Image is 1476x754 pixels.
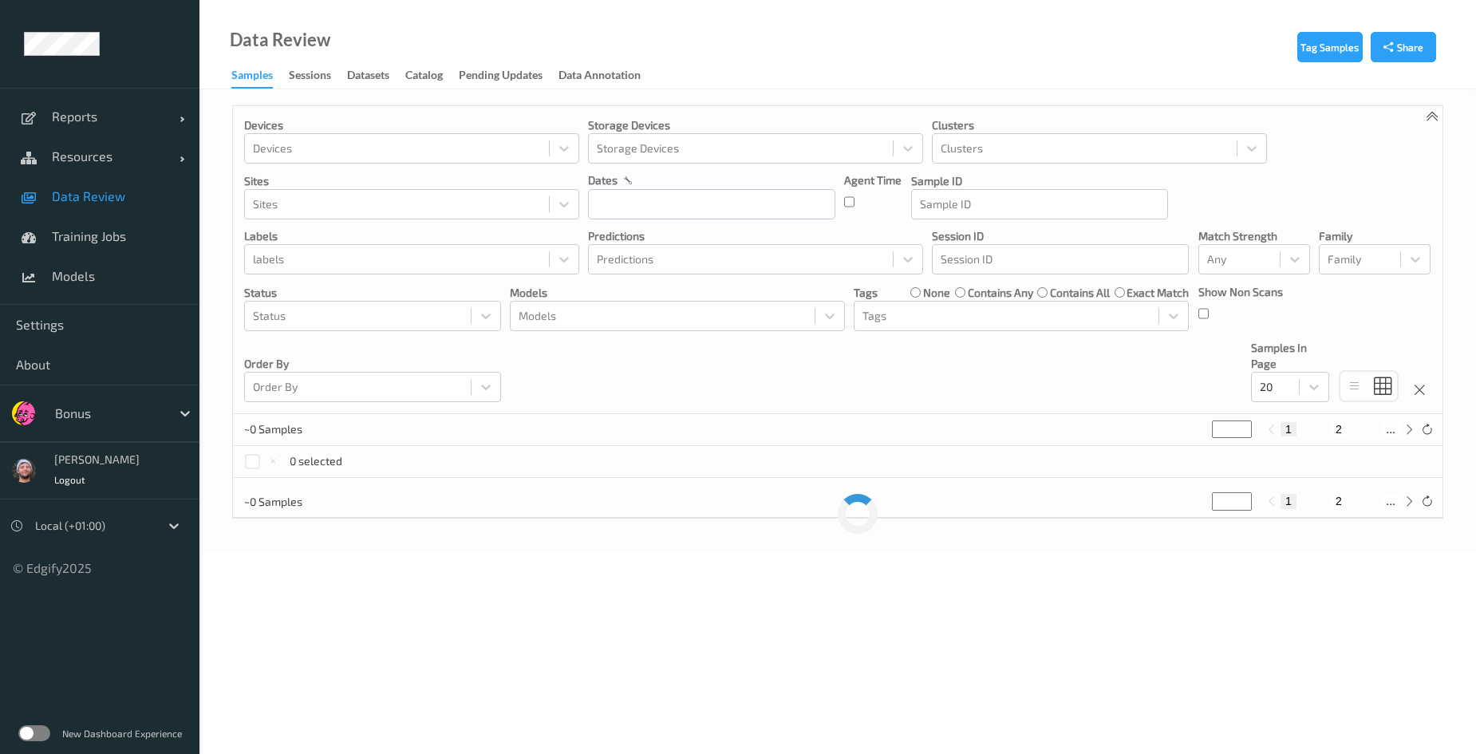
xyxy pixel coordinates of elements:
[932,117,1267,133] p: Clusters
[588,172,618,188] p: dates
[968,285,1033,301] label: contains any
[244,494,364,510] p: ~0 Samples
[1319,228,1431,244] p: Family
[1198,284,1283,300] p: Show Non Scans
[932,228,1189,244] p: Session ID
[230,32,330,48] div: Data Review
[1381,422,1400,436] button: ...
[244,356,501,372] p: Order By
[1198,228,1310,244] p: Match Strength
[844,172,902,188] p: Agent Time
[290,453,342,469] p: 0 selected
[289,67,331,87] div: Sessions
[1127,285,1189,301] label: exact match
[510,285,845,301] p: Models
[1281,422,1296,436] button: 1
[244,421,364,437] p: ~0 Samples
[1297,32,1363,62] button: Tag Samples
[854,285,878,301] p: Tags
[1331,494,1347,508] button: 2
[244,285,501,301] p: Status
[1050,285,1110,301] label: contains all
[911,173,1168,189] p: Sample ID
[1381,494,1400,508] button: ...
[244,117,579,133] p: Devices
[347,65,405,87] a: Datasets
[244,228,579,244] p: labels
[558,67,641,87] div: Data Annotation
[1331,422,1347,436] button: 2
[231,67,273,89] div: Samples
[459,67,543,87] div: Pending Updates
[1371,32,1436,62] button: Share
[231,65,289,89] a: Samples
[588,228,923,244] p: Predictions
[405,65,459,87] a: Catalog
[289,65,347,87] a: Sessions
[347,67,389,87] div: Datasets
[1251,340,1329,372] p: Samples In Page
[244,173,579,189] p: Sites
[558,65,657,87] a: Data Annotation
[459,65,558,87] a: Pending Updates
[588,117,923,133] p: Storage Devices
[923,285,950,301] label: none
[405,67,443,87] div: Catalog
[1281,494,1296,508] button: 1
